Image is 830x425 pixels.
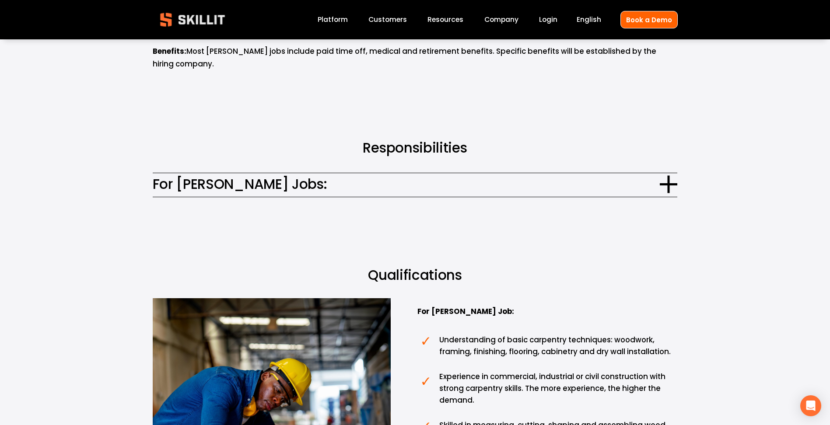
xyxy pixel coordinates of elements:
div: Open Intercom Messenger [800,395,821,416]
a: Book a Demo [620,11,678,28]
p: Experience in commercial, industrial or civil construction with strong carpentry skills. The more... [439,371,677,406]
div: language picker [577,14,601,26]
span: Resources [427,14,463,24]
a: Company [484,14,518,26]
a: Customers [368,14,407,26]
button: For [PERSON_NAME] Jobs: [153,173,678,197]
h2: Qualifications [175,266,655,284]
span: English [577,14,601,24]
a: Platform [318,14,348,26]
p: Multiple cities across [GEOGRAPHIC_DATA] [153,19,678,32]
a: Login [539,14,557,26]
strong: For [PERSON_NAME] Job: [417,306,514,318]
strong: Benefits: [153,45,186,58]
a: folder dropdown [427,14,463,26]
p: Most [PERSON_NAME] jobs include paid time off, medical and retirement benefits. Specific benefits... [153,45,678,70]
h2: Responsibilities [219,139,611,157]
span: For [PERSON_NAME] Jobs: [153,174,660,195]
img: Skillit [153,7,232,33]
p: Understanding of basic carpentry techniques: woodwork, framing, finishing, flooring, cabinetry an... [439,334,677,358]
